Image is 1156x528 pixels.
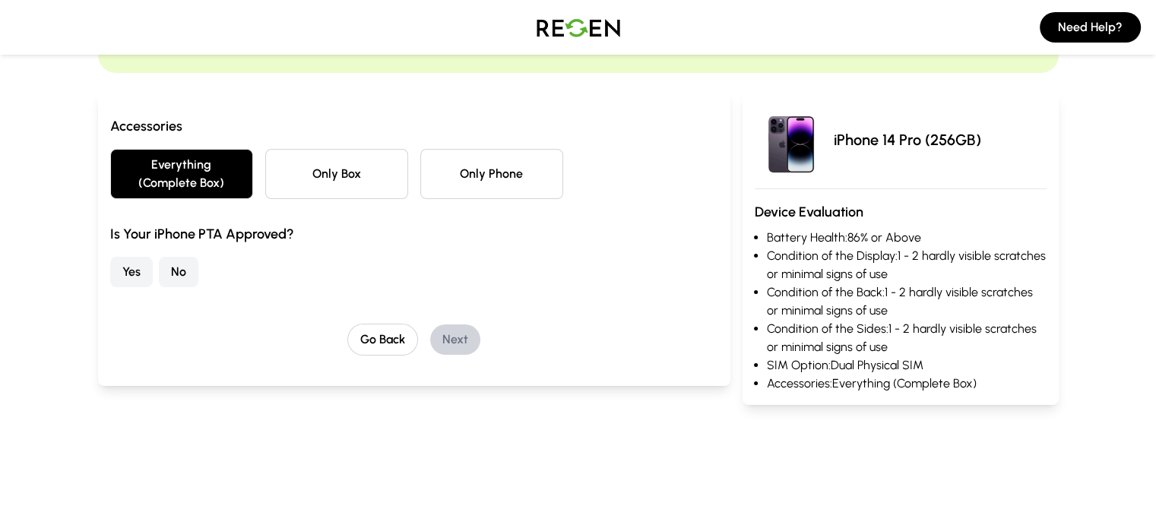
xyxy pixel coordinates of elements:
[767,247,1047,283] li: Condition of the Display: 1 - 2 hardly visible scratches or minimal signs of use
[430,324,480,355] button: Next
[265,149,408,199] button: Only Box
[755,103,828,176] img: iPhone 14 Pro
[767,375,1047,393] li: Accessories: Everything (Complete Box)
[110,257,153,287] button: Yes
[767,320,1047,356] li: Condition of the Sides: 1 - 2 hardly visible scratches or minimal signs of use
[834,129,981,150] p: iPhone 14 Pro (256GB)
[767,356,1047,375] li: SIM Option: Dual Physical SIM
[110,115,718,137] h3: Accessories
[159,257,198,287] button: No
[525,6,632,49] img: Logo
[110,149,253,199] button: Everything (Complete Box)
[755,201,1047,223] h3: Device Evaluation
[420,149,563,199] button: Only Phone
[767,229,1047,247] li: Battery Health: 86% or Above
[347,324,418,356] button: Go Back
[110,223,718,245] h3: Is Your iPhone PTA Approved?
[767,283,1047,320] li: Condition of the Back: 1 - 2 hardly visible scratches or minimal signs of use
[1040,12,1141,43] button: Need Help?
